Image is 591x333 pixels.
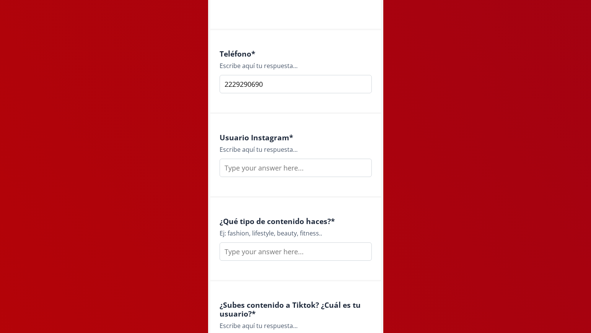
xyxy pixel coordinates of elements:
h4: ¿Subes contenido a Tiktok? ¿Cuál es tu usuario? * [220,301,372,318]
input: Type your answer here... [220,242,372,261]
h4: ¿Qué tipo de contenido haces? * [220,217,372,226]
h4: Teléfono * [220,49,372,58]
input: Type your answer here... [220,75,372,93]
div: Ej: fashion, lifestyle, beauty, fitness.. [220,229,372,238]
h4: Usuario Instagram * [220,133,372,142]
div: Escribe aquí tu respuesta... [220,321,372,330]
div: Escribe aquí tu respuesta... [220,145,372,154]
div: Escribe aquí tu respuesta... [220,61,372,70]
input: Type your answer here... [220,159,372,177]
